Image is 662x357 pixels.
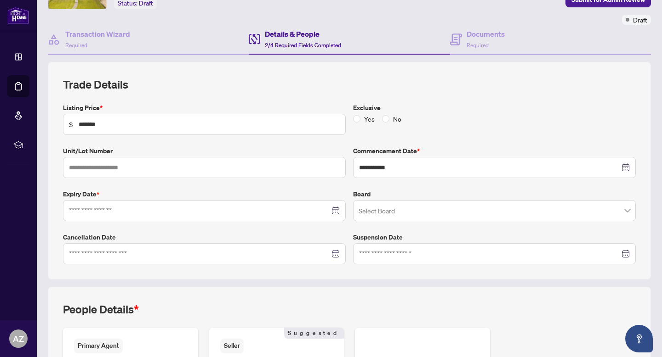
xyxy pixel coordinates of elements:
label: Unit/Lot Number [63,146,346,156]
span: Required [467,42,489,49]
span: Primary Agent [74,339,123,353]
span: Seller [220,339,244,353]
h4: Details & People [265,28,341,39]
h2: Trade Details [63,77,636,92]
h4: Documents [467,28,505,39]
span: Required [65,42,87,49]
img: logo [7,7,29,24]
h4: Transaction Wizard [65,28,130,39]
button: Open asap [625,325,653,352]
label: Expiry Date [63,189,346,199]
span: Draft [633,15,647,25]
label: Listing Price [63,103,346,113]
h2: People Details [63,302,139,317]
label: Exclusive [353,103,636,113]
span: Yes [360,114,378,124]
label: Commencement Date [353,146,636,156]
span: Suggested [284,328,344,339]
span: AZ [13,332,24,345]
label: Suspension Date [353,232,636,242]
span: $ [69,119,73,129]
span: 2/4 Required Fields Completed [265,42,341,49]
label: Cancellation Date [63,232,346,242]
label: Board [353,189,636,199]
span: No [389,114,405,124]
